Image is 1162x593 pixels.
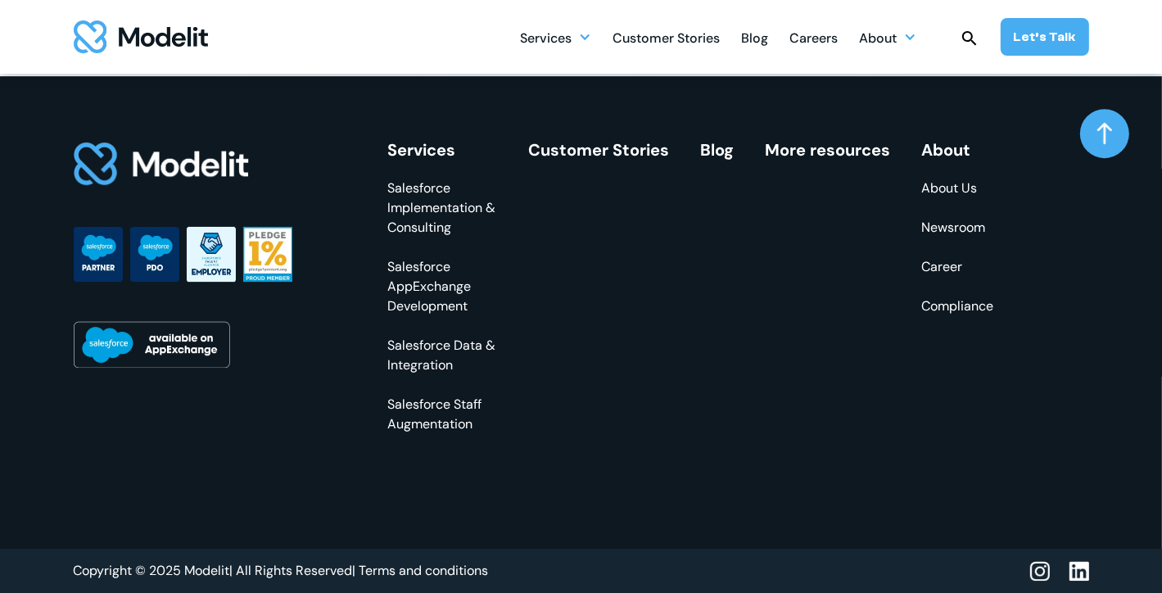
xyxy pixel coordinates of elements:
div: Services [388,141,498,159]
a: Salesforce Implementation & Consulting [388,179,498,238]
a: Salesforce Staff Augmentation [388,395,498,434]
div: About [860,24,897,56]
div: Services [521,24,572,56]
a: Compliance [922,296,994,316]
img: footer logo [74,141,251,188]
a: Customer Stories [529,139,670,161]
a: More resources [766,139,891,161]
div: Customer Stories [613,24,721,56]
span: | [353,562,356,579]
img: modelit logo [74,20,208,53]
a: Terms and conditions [359,562,489,580]
img: instagram icon [1030,561,1050,582]
a: Newsroom [922,218,994,238]
a: Let’s Talk [1001,18,1089,56]
div: Copyright © 2025 Modelit [74,562,356,580]
div: Blog [742,24,769,56]
a: Customer Stories [613,21,721,53]
a: home [74,20,208,53]
div: About [922,141,994,159]
a: Careers [790,21,839,53]
div: Careers [790,24,839,56]
div: About [860,21,917,53]
a: Salesforce Data & Integration [388,336,498,375]
a: Career [922,257,994,277]
a: Blog [701,139,735,161]
a: About Us [922,179,994,198]
a: Blog [742,21,769,53]
span: All Rights Reserved [237,562,353,579]
span: | [230,562,233,579]
a: Salesforce AppExchange Development [388,257,498,316]
div: Let’s Talk [1014,28,1076,46]
img: arrow up [1097,122,1112,145]
div: Services [521,21,592,53]
img: linkedin icon [1069,561,1089,582]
